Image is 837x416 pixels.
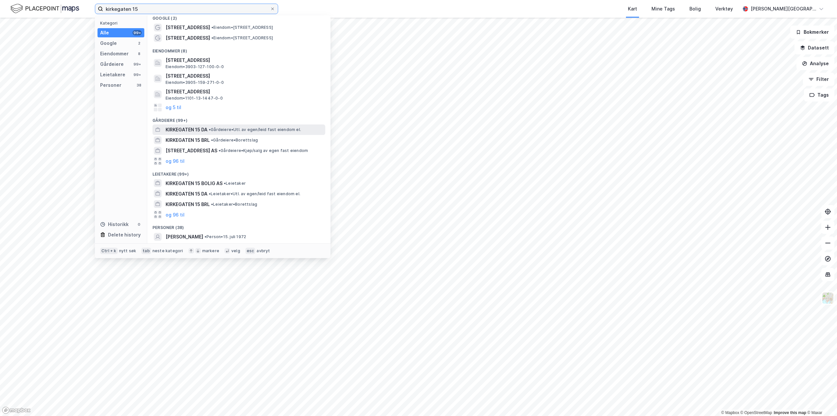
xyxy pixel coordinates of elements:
span: Gårdeiere • Borettslag [211,138,258,143]
div: 38 [136,83,142,88]
span: • [209,191,211,196]
span: [STREET_ADDRESS] [166,24,210,31]
span: Leietaker [224,181,246,186]
div: Google [100,39,117,47]
div: Eiendommer (8) [147,43,330,55]
span: Eiendom • 1101-13-1447-0-0 [166,96,223,101]
span: KIRKEGATEN 15 DA [166,190,207,198]
div: Delete history [108,231,141,239]
div: Personer (38) [147,220,330,232]
div: Verktøy [715,5,733,13]
a: Mapbox [721,410,739,415]
div: Google (2) [147,10,330,22]
span: KIRKEGATEN 15 BRL [166,200,210,208]
span: Person • 15. juli 1972 [205,234,246,239]
a: Mapbox homepage [2,407,31,414]
span: KIRKEGATEN 15 DA [166,126,207,134]
div: Leietakere [100,71,125,79]
div: Historikk [100,220,129,228]
div: 2 [136,41,142,46]
span: [PERSON_NAME] [166,233,203,241]
div: velg [231,248,240,254]
div: Personer [100,81,121,89]
span: [STREET_ADDRESS] [166,88,323,96]
div: 8 [136,51,142,56]
button: og 96 til [166,211,185,218]
span: Gårdeiere • Utl. av egen/leid fast eiendom el. [209,127,301,132]
button: Analyse [796,57,834,70]
span: • [209,127,211,132]
button: Filter [803,73,834,86]
span: • [211,25,213,30]
span: • [224,181,226,186]
div: tab [141,248,151,254]
span: KIRKEGATEN 15 BRL [166,136,210,144]
div: nytt søk [119,248,136,254]
button: og 96 til [166,157,185,165]
div: [PERSON_NAME][GEOGRAPHIC_DATA] [751,5,816,13]
span: • [211,35,213,40]
div: Bolig [689,5,701,13]
div: 0 [136,222,142,227]
span: Eiendom • 3905-159-271-0-0 [166,80,224,85]
span: Gårdeiere • Kjøp/salg av egen fast eiendom [219,148,308,153]
div: avbryt [257,248,270,254]
span: [STREET_ADDRESS] [166,56,323,64]
div: esc [245,248,256,254]
span: [STREET_ADDRESS] [166,72,323,80]
span: Eiendom • [STREET_ADDRESS] [211,35,273,41]
div: Kategori [100,21,144,26]
div: 99+ [133,72,142,77]
div: neste kategori [152,248,183,254]
button: Bokmerker [790,26,834,39]
span: • [205,234,206,239]
span: Eiendom • [STREET_ADDRESS] [211,25,273,30]
div: Alle [100,29,109,37]
input: Søk på adresse, matrikkel, gårdeiere, leietakere eller personer [103,4,270,14]
button: og 5 til [166,104,181,111]
div: markere [202,248,219,254]
span: • [211,202,213,207]
div: 99+ [133,30,142,35]
iframe: Chat Widget [804,385,837,416]
a: OpenStreetMap [740,410,772,415]
button: Datasett [794,41,834,54]
button: Tags [804,88,834,102]
div: Leietakere (99+) [147,166,330,178]
span: Eiendom • 3903-127-100-0-0 [166,64,224,69]
span: Leietaker • Borettslag [211,202,257,207]
span: • [219,148,221,153]
div: Kart [628,5,637,13]
div: Gårdeiere [100,60,124,68]
div: Ctrl + k [100,248,118,254]
span: KIRKEGATEN 15 BOLIG AS [166,180,223,187]
span: Leietaker • Utl. av egen/leid fast eiendom el. [209,191,300,197]
div: 99+ [133,62,142,67]
a: Improve this map [774,410,806,415]
div: Mine Tags [651,5,675,13]
img: Z [822,292,834,304]
span: • [211,138,213,142]
div: Eiendommer [100,50,129,58]
img: logo.f888ab2527a4732fd821a326f86c7f29.svg [10,3,79,14]
span: [STREET_ADDRESS] AS [166,147,217,155]
div: Gårdeiere (99+) [147,113,330,124]
span: [STREET_ADDRESS] [166,34,210,42]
